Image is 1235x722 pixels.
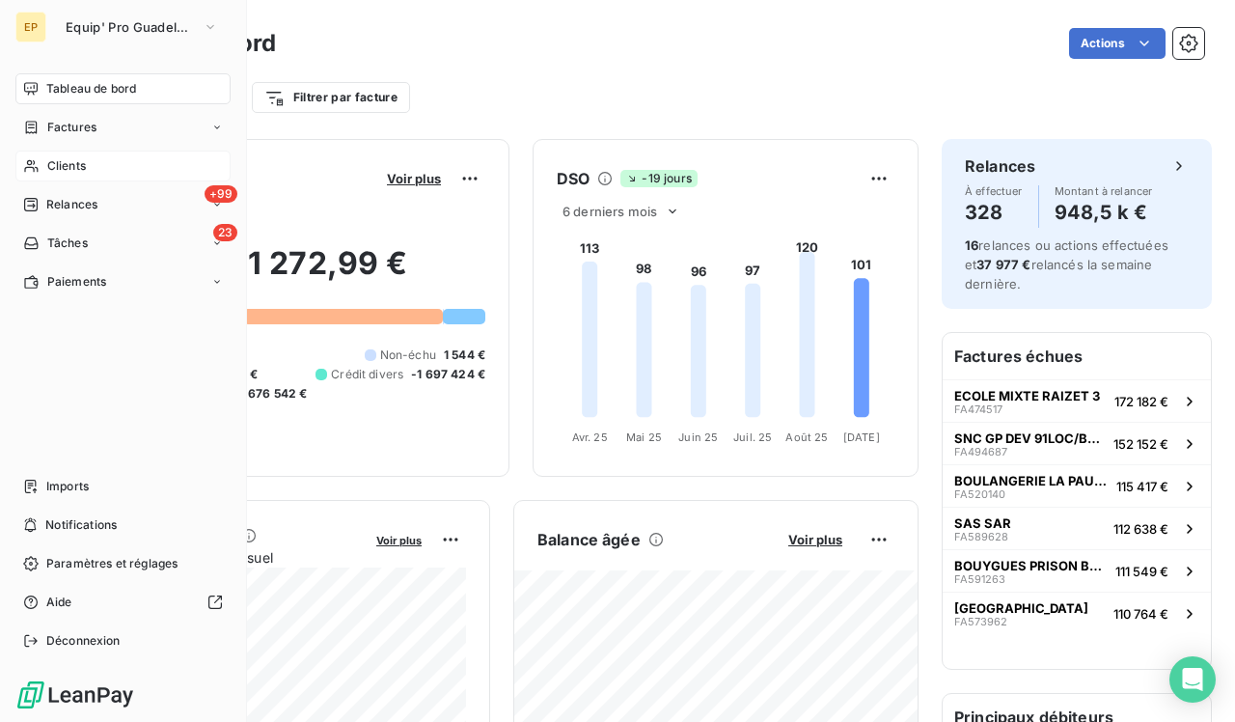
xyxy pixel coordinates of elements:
[1055,197,1153,228] h4: 948,5 k €
[380,347,436,364] span: Non-échu
[954,558,1108,573] span: BOUYGUES PRISON BAIE MAHAULT
[626,430,662,444] tspan: Mai 25
[1113,436,1168,452] span: 152 152 €
[954,473,1109,488] span: BOULANGERIE LA PAUSE GOURMANDE
[331,366,403,383] span: Crédit divers
[943,507,1211,549] button: SAS SARFA589628112 638 €
[411,366,485,383] span: -1 697 424 €
[943,464,1211,507] button: BOULANGERIE LA PAUSE GOURMANDEFA520140115 417 €
[782,531,848,548] button: Voir plus
[563,204,657,219] span: 6 derniers mois
[1116,479,1168,494] span: 115 417 €
[15,587,231,618] a: Aide
[109,244,485,302] h2: 1 951 272,99 €
[46,594,72,611] span: Aide
[252,82,410,113] button: Filtrer par facture
[370,531,427,548] button: Voir plus
[46,80,136,97] span: Tableau de bord
[976,257,1030,272] span: 37 977 €
[242,385,308,403] span: -676 542 €
[572,430,608,444] tspan: Avr. 25
[943,549,1211,592] button: BOUYGUES PRISON BAIE MAHAULTFA591263111 549 €
[1113,521,1168,537] span: 112 638 €
[788,532,842,547] span: Voir plus
[45,516,117,534] span: Notifications
[943,592,1211,634] button: [GEOGRAPHIC_DATA]FA573962110 764 €
[537,528,641,551] h6: Balance âgée
[46,555,178,572] span: Paramètres et réglages
[46,632,121,650] span: Déconnexion
[205,185,237,203] span: +99
[444,347,485,364] span: 1 544 €
[954,515,1011,531] span: SAS SAR
[954,403,1002,415] span: FA474517
[1115,564,1168,579] span: 111 549 €
[954,388,1100,403] span: ECOLE MIXTE RAIZET 3
[47,273,106,291] span: Paiements
[733,430,772,444] tspan: Juil. 25
[46,478,89,495] span: Imports
[943,379,1211,422] button: ECOLE MIXTE RAIZET 3FA474517172 182 €
[387,171,441,186] span: Voir plus
[1055,185,1153,197] span: Montant à relancer
[943,333,1211,379] h6: Factures échues
[965,237,978,253] span: 16
[954,430,1106,446] span: SNC GP DEV 91LOC/BOULANGERIE KIAVUE ET FILS
[47,119,96,136] span: Factures
[965,154,1035,178] h6: Relances
[954,616,1007,627] span: FA573962
[678,430,718,444] tspan: Juin 25
[557,167,590,190] h6: DSO
[1114,394,1168,409] span: 172 182 €
[47,157,86,175] span: Clients
[376,534,422,547] span: Voir plus
[954,573,1005,585] span: FA591263
[1169,656,1216,703] div: Open Intercom Messenger
[47,235,88,252] span: Tâches
[15,12,46,42] div: EP
[15,680,135,710] img: Logo LeanPay
[1069,28,1166,59] button: Actions
[46,196,97,213] span: Relances
[954,600,1088,616] span: [GEOGRAPHIC_DATA]
[965,185,1023,197] span: À effectuer
[785,430,828,444] tspan: Août 25
[954,446,1007,458] span: FA494687
[66,19,195,35] span: Equip' Pro Guadeloupe
[620,170,697,187] span: -19 jours
[381,170,447,187] button: Voir plus
[843,430,880,444] tspan: [DATE]
[965,197,1023,228] h4: 328
[954,531,1008,542] span: FA589628
[943,422,1211,464] button: SNC GP DEV 91LOC/BOULANGERIE KIAVUE ET FILSFA494687152 152 €
[965,237,1168,292] span: relances ou actions effectuées et relancés la semaine dernière.
[1113,606,1168,622] span: 110 764 €
[954,488,1005,500] span: FA520140
[213,224,237,241] span: 23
